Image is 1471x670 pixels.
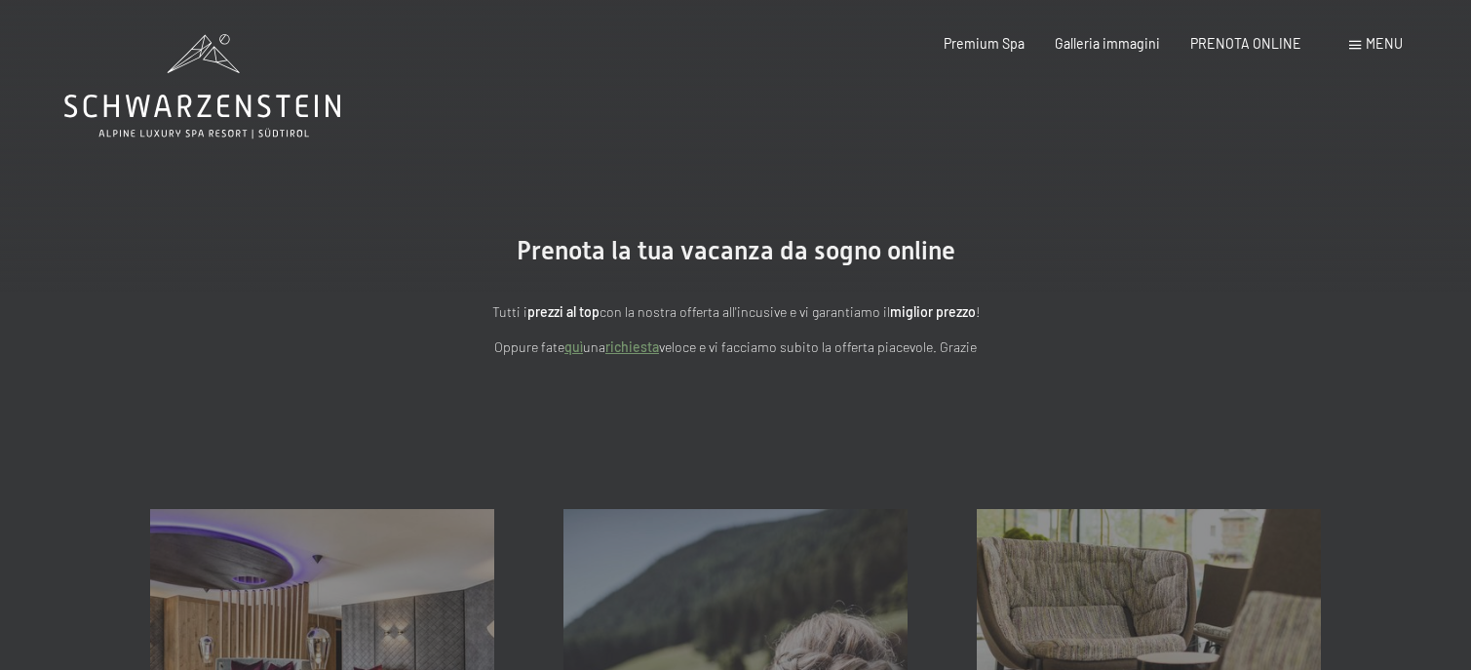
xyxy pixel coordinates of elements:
[527,303,600,320] strong: prezzi al top
[307,301,1165,324] p: Tutti i con la nostra offerta all'incusive e vi garantiamo il !
[944,35,1025,52] a: Premium Spa
[1055,35,1160,52] a: Galleria immagini
[517,236,955,265] span: Prenota la tua vacanza da sogno online
[564,338,583,355] a: quì
[605,338,659,355] a: richiesta
[1366,35,1403,52] span: Menu
[1190,35,1301,52] a: PRENOTA ONLINE
[890,303,976,320] strong: miglior prezzo
[307,336,1165,359] p: Oppure fate una veloce e vi facciamo subito la offerta piacevole. Grazie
